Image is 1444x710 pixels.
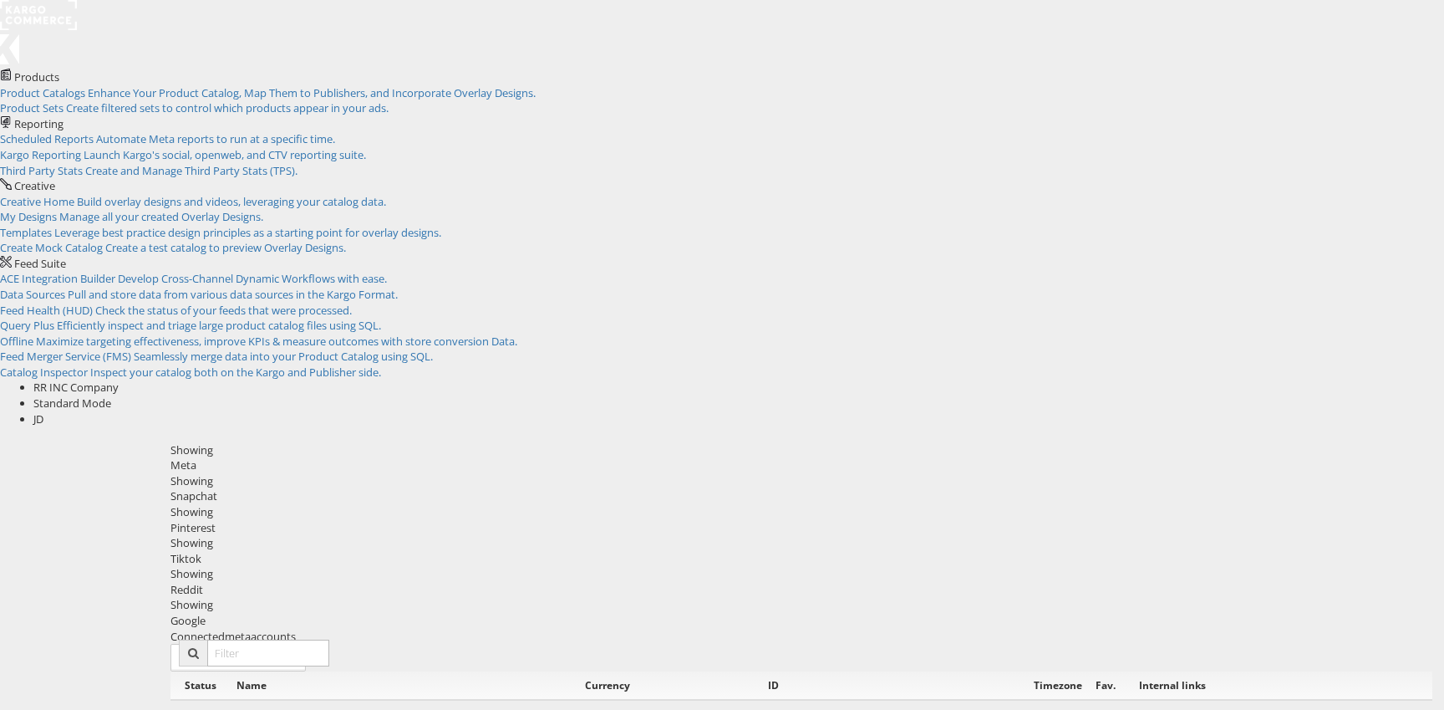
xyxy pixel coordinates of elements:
span: Enhance Your Product Catalog, Map Them to Publishers, and Incorporate Overlay Designs. [88,85,536,100]
div: Connected accounts [170,629,1432,645]
span: Check the status of your feeds that were processed. [95,303,352,318]
input: Filter [207,640,329,667]
th: Status [170,672,230,700]
div: Reddit [170,582,1432,598]
span: Build overlay designs and videos, leveraging your catalog data. [77,194,386,209]
div: Tiktok [170,551,1432,567]
div: Showing [170,442,1432,458]
span: Leverage best practice design principles as a starting point for overlay designs. [54,225,441,240]
span: Create filtered sets to control which products appear in your ads. [66,100,389,115]
div: Showing [170,535,1432,551]
span: Create a test catalog to preview Overlay Designs. [105,240,346,255]
span: Feed Suite [14,256,66,271]
button: ConnectmetaAccounts [170,644,306,672]
th: Fav. [1089,672,1133,700]
div: Showing [170,598,1432,614]
span: Pull and store data from various data sources in the Kargo Format. [68,287,398,302]
span: Reporting [14,116,64,131]
span: Seamlessly merge data into your Product Catalog using SQL. [134,349,433,364]
span: Creative [14,178,55,193]
span: JD [33,411,43,427]
div: Showing [170,504,1432,520]
th: Internal links [1132,672,1284,700]
span: Create and Manage Third Party Stats (TPS). [85,163,297,178]
div: Google [170,613,1432,629]
th: Name [230,672,559,700]
span: Develop Cross-Channel Dynamic Workflows with ease. [118,271,387,286]
th: Currency [560,672,637,700]
th: Timezone [786,672,1089,700]
div: Pinterest [170,520,1432,536]
span: Inspect your catalog both on the Kargo and Publisher side. [90,365,381,380]
div: Snapchat [170,489,1432,505]
div: Showing [170,473,1432,489]
div: Showing [170,567,1432,583]
th: ID [637,672,786,700]
span: Efficiently inspect and triage large product catalog files using SQL. [57,318,381,333]
span: RR INC Company [33,380,119,395]
span: Launch Kargo's social, openweb, and CTV reporting suite. [84,147,366,162]
span: Maximize targeting effectiveness, improve KPIs & measure outcomes with store conversion Data. [36,334,517,349]
span: meta [225,629,251,644]
span: Products [14,69,59,84]
span: Automate Meta reports to run at a specific time. [96,131,335,146]
div: Meta [170,458,1432,474]
span: Manage all your created Overlay Designs. [59,209,263,224]
span: Standard Mode [33,396,111,411]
